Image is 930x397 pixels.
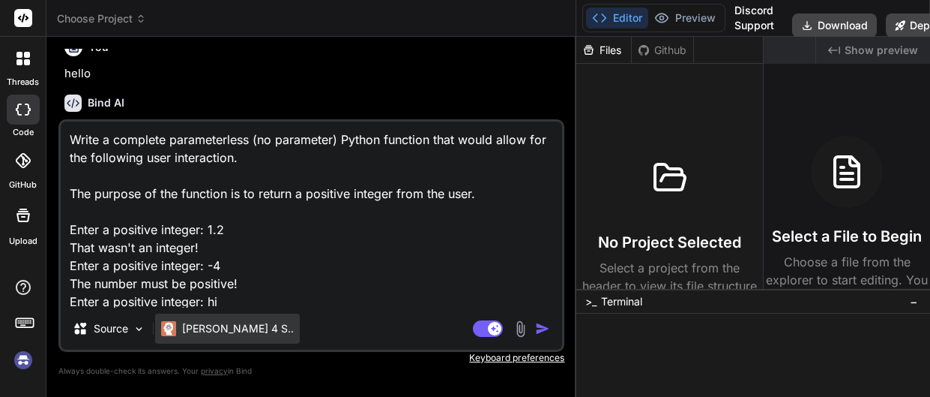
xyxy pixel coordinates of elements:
img: Claude 4 Sonnet [161,321,176,336]
span: >_ [585,294,597,309]
h3: Select a File to Begin [772,226,922,247]
div: Github [632,43,693,58]
button: Download [792,14,877,38]
img: icon [535,321,550,336]
textarea: Write a complete parameterless (no parameter) Python function that would allow for the following ... [61,122,562,308]
div: Files [576,43,631,58]
button: − [907,290,921,314]
p: Select a project from the header to view its file structure and start working with your files. [582,259,757,331]
label: GitHub [9,179,37,191]
span: Terminal [601,294,642,309]
img: signin [10,347,36,373]
p: Always double-check its answers. Your in Bind [58,364,564,378]
label: code [13,126,34,139]
label: threads [7,76,39,89]
label: Upload [9,235,37,248]
span: Choose Project [57,11,146,26]
span: Show preview [845,43,918,58]
button: Editor [586,8,648,29]
h6: Bind AI [88,95,124,110]
p: [PERSON_NAME] 4 S.. [182,321,294,336]
h3: No Project Selected [598,232,741,253]
span: privacy [201,366,228,375]
p: hello [64,65,561,83]
p: Source [94,321,128,336]
button: Preview [648,8,722,29]
p: Keyboard preferences [58,352,564,364]
img: Pick Models [133,323,145,335]
span: − [910,294,918,309]
p: Choose a file from the explorer to start editing. You can create a new file using the + button in... [764,253,930,343]
img: attachment [512,320,529,338]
